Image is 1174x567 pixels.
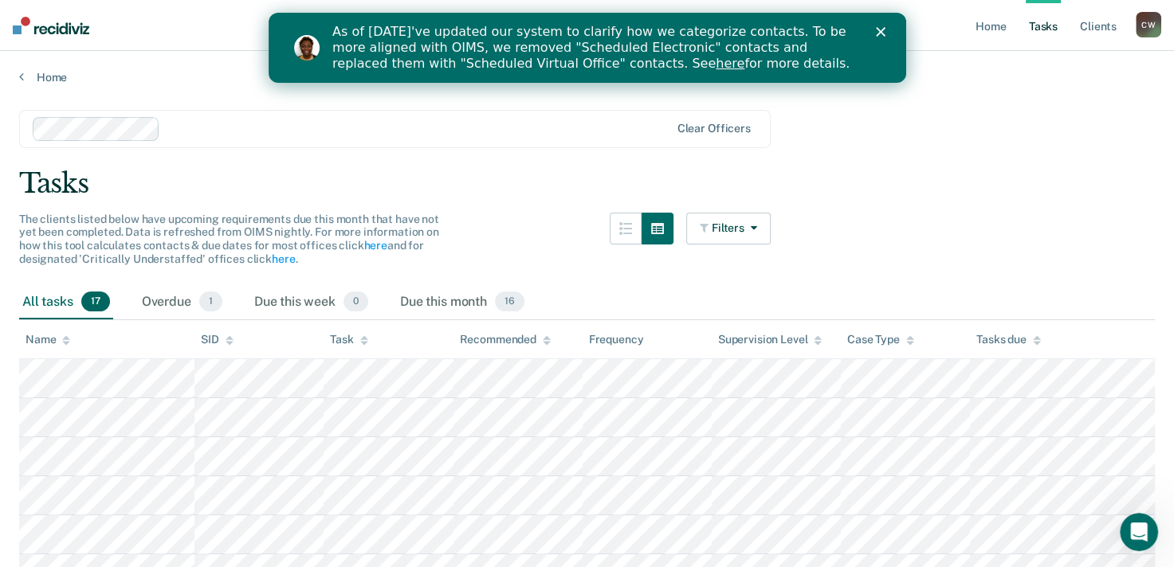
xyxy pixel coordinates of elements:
[269,13,906,83] iframe: Intercom live chat banner
[686,213,771,244] button: Filters
[251,285,371,320] div: Due this week0
[447,43,476,58] a: here
[13,17,89,34] img: Recidiviz
[1136,12,1161,37] button: CW
[397,285,528,320] div: Due this month16
[495,291,524,312] span: 16
[199,291,222,312] span: 1
[19,213,439,265] span: The clients listed below have upcoming requirements due this month that have not yet been complet...
[201,333,234,346] div: SID
[19,70,1155,84] a: Home
[19,167,1155,200] div: Tasks
[718,333,823,346] div: Supervision Level
[344,291,368,312] span: 0
[607,14,623,24] div: Close
[330,333,367,346] div: Task
[1136,12,1161,37] div: C W
[976,333,1041,346] div: Tasks due
[81,291,110,312] span: 17
[677,122,751,135] div: Clear officers
[847,333,914,346] div: Case Type
[1120,513,1158,551] iframe: Intercom live chat
[589,333,644,346] div: Frequency
[139,285,226,320] div: Overdue1
[26,333,70,346] div: Name
[460,333,551,346] div: Recommended
[363,239,387,252] a: here
[19,285,113,320] div: All tasks17
[272,252,295,265] a: here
